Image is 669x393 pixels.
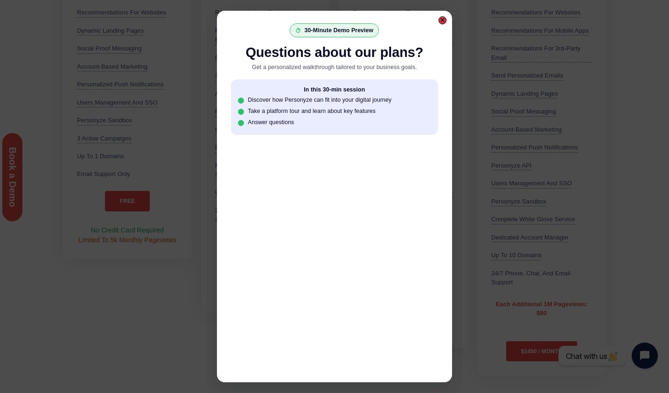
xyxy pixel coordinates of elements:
div: Take a platform tour and learn about key features [248,108,376,114]
iframe: Select a Date & Time - Calendly [231,148,438,373]
div: 30-Minute Demo Preview [305,27,374,34]
div: Discover how Personyze can fit into your digital journey [248,97,391,103]
div: In this 30-min session [238,86,431,93]
div: ⏱ [295,28,301,33]
div: Close [439,16,446,24]
div: Get a personalized walkthrough tailored to your business goals. [231,63,438,72]
div: Answer questions [248,119,294,126]
div: Questions about our plans? [231,44,438,60]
